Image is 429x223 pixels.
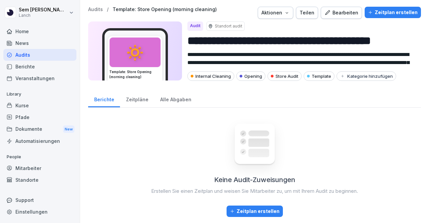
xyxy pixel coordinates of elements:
div: Audit [187,21,203,31]
div: Teilen [300,9,314,16]
div: Aktionen [261,9,290,16]
div: Dokumente [3,123,76,135]
a: Kurse [3,100,76,111]
a: News [3,37,76,49]
a: Berichte [88,90,120,107]
p: Lanch [19,13,68,18]
a: Mitarbeiter [3,162,76,174]
a: Home [3,25,76,37]
button: Kategorie hinzufügen [336,71,396,81]
h2: Keine Audit-Zuweisungen [214,175,295,185]
div: Opening [236,71,265,81]
a: Automatisierungen [3,135,76,147]
a: Template: Store Opening (morning cleaning) [113,7,217,12]
p: Sem [PERSON_NAME] [19,7,68,13]
button: Bearbeiten [321,7,362,19]
a: Standorte [3,174,76,186]
p: Library [3,89,76,100]
a: Berichte [3,61,76,72]
div: Store Audit [267,71,302,81]
a: Veranstaltungen [3,72,76,84]
button: Aktionen [258,7,293,19]
div: Bearbeiten [324,9,358,16]
a: Einstellungen [3,206,76,218]
div: Zeitplan erstellen [230,208,280,215]
div: Template [304,71,334,81]
a: Pfade [3,111,76,123]
p: Standort audit [215,23,242,29]
p: / [107,7,109,12]
h3: Template: Store Opening (morning cleaning) [109,69,161,79]
div: Internal Cleaning [187,71,234,81]
div: Support [3,194,76,206]
div: Kategorie hinzufügen [340,73,393,79]
div: Zeitplan erstellen [368,9,418,16]
a: Zeitpläne [120,90,154,107]
p: People [3,152,76,162]
a: Audits [3,49,76,61]
a: Alle Abgaben [154,90,197,107]
div: New [63,125,74,133]
a: DokumenteNew [3,123,76,135]
div: 🔅 [110,38,161,67]
a: Audits [88,7,103,12]
button: Zeitplan erstellen [227,206,283,217]
button: Teilen [296,7,318,19]
button: Zeitplan erstellen [365,7,421,18]
p: Erstellen Sie einen Zeitplan und weisen Sie Mitarbeiter zu, um mit Ihrem Audit zu beginnen. [151,187,358,195]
